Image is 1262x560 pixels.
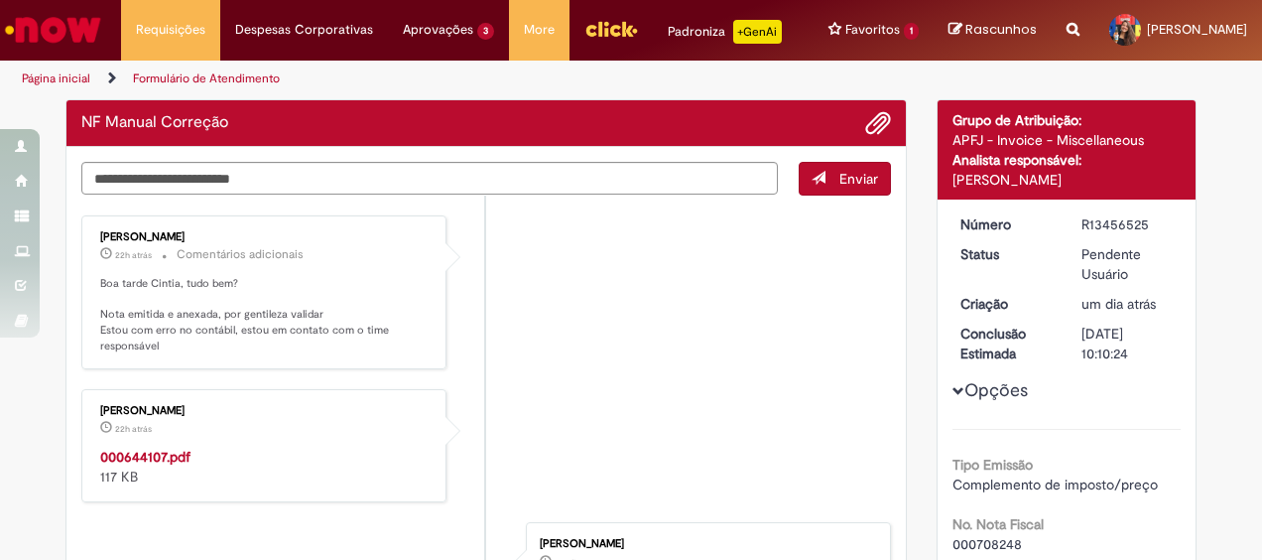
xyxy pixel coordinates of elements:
span: Enviar [839,170,878,188]
span: 000708248 [952,535,1022,553]
button: Adicionar anexos [865,110,891,136]
div: 28/08/2025 10:10:21 [1081,294,1174,314]
div: 117 KB [100,447,431,487]
span: More [524,20,555,40]
a: 000644107.pdf [100,448,190,466]
div: [PERSON_NAME] [952,170,1182,190]
span: 22h atrás [115,423,152,435]
ul: Trilhas de página [15,61,826,97]
div: Analista responsável: [952,150,1182,170]
time: 28/08/2025 17:23:17 [115,249,152,261]
div: [PERSON_NAME] [540,538,870,550]
a: Rascunhos [948,21,1037,40]
p: +GenAi [733,20,782,44]
div: [PERSON_NAME] [100,231,431,243]
img: click_logo_yellow_360x200.png [584,14,638,44]
b: No. Nota Fiscal [952,515,1044,533]
dt: Criação [946,294,1068,314]
div: [DATE] 10:10:24 [1081,324,1174,363]
small: Comentários adicionais [177,246,304,263]
span: Despesas Corporativas [235,20,373,40]
button: Enviar [799,162,891,196]
span: Aprovações [403,20,473,40]
img: ServiceNow [2,10,104,50]
p: Boa tarde Cintia, tudo bem? Nota emitida e anexada, por gentileza validar Estou com erro no contá... [100,276,431,354]
div: [PERSON_NAME] [100,405,431,417]
time: 28/08/2025 10:10:21 [1081,295,1156,313]
span: Requisições [136,20,205,40]
dt: Conclusão Estimada [946,324,1068,363]
span: 3 [477,23,494,40]
dt: Número [946,214,1068,234]
dt: Status [946,244,1068,264]
textarea: Digite sua mensagem aqui... [81,162,778,195]
span: Complemento de imposto/preço [952,476,1158,493]
b: Tipo Emissão [952,456,1033,474]
a: Formulário de Atendimento [133,70,280,86]
span: um dia atrás [1081,295,1156,313]
div: APFJ - Invoice - Miscellaneous [952,130,1182,150]
div: R13456525 [1081,214,1174,234]
span: Favoritos [845,20,900,40]
h2: NF Manual Correção Histórico de tíquete [81,114,228,132]
div: Padroniza [668,20,782,44]
span: 1 [904,23,919,40]
div: Grupo de Atribuição: [952,110,1182,130]
span: 22h atrás [115,249,152,261]
span: Rascunhos [965,20,1037,39]
a: Página inicial [22,70,90,86]
span: [PERSON_NAME] [1147,21,1247,38]
div: Pendente Usuário [1081,244,1174,284]
time: 28/08/2025 17:06:24 [115,423,152,435]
